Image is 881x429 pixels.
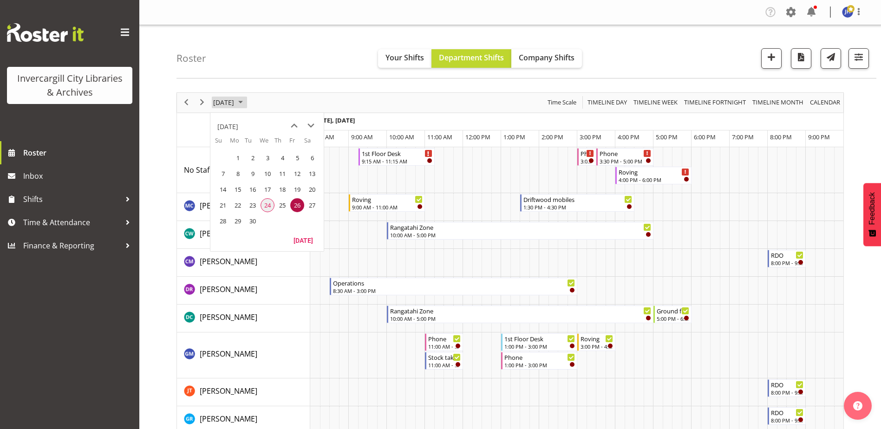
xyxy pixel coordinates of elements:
span: Friday, September 19, 2025 [290,182,304,196]
div: 11:00 AM - 12:00 PM [428,361,461,369]
th: Sa [304,136,319,150]
img: jillian-hunter11667.jpg [842,6,853,18]
button: Filter Shifts [848,48,869,69]
div: 3:00 PM - 4:00 PM [581,343,613,350]
a: [PERSON_NAME] [200,385,257,396]
span: Timeline Day [587,97,628,108]
span: [DATE] [212,97,235,108]
div: 4:00 PM - 6:00 PM [619,176,689,183]
span: 7:00 PM [732,133,754,141]
span: Wednesday, September 24, 2025 [261,198,274,212]
div: Ground floor Help Desk [657,306,689,315]
div: Grace Roscoe-Squires"s event - RDO Begin From Friday, September 26, 2025 at 8:00:00 PM GMT+12:00 ... [768,407,806,425]
div: 8:00 PM - 9:00 PM [771,259,803,266]
div: Roving [619,167,689,176]
span: [PERSON_NAME] [200,284,257,294]
span: 4:00 PM [618,133,640,141]
button: Timeline Month [751,97,805,108]
span: 9:00 PM [808,133,830,141]
button: previous month [286,117,302,134]
button: Fortnight [683,97,748,108]
span: Feedback [868,192,876,225]
button: Add a new shift [761,48,782,69]
img: Rosterit website logo [7,23,84,42]
div: Gabriel McKay Smith"s event - Phone Begin From Friday, September 26, 2025 at 11:00:00 AM GMT+12:0... [425,333,463,351]
div: Operations [333,278,575,287]
div: Glen Tomlinson"s event - RDO Begin From Friday, September 26, 2025 at 8:00:00 PM GMT+12:00 Ends A... [768,379,806,397]
div: Gabriel McKay Smith"s event - Stock taking Begin From Friday, September 26, 2025 at 11:00:00 AM G... [425,352,463,370]
span: Inbox [23,169,135,183]
span: 12:00 PM [465,133,490,141]
button: Time Scale [546,97,578,108]
div: 1st Floor Desk [362,149,432,158]
div: 10:00 AM - 5:00 PM [390,231,651,239]
div: Rangatahi Zone [390,306,651,315]
div: 8:30 AM - 3:00 PM [333,287,575,294]
span: [PERSON_NAME] [200,386,257,396]
a: [PERSON_NAME] [200,348,257,359]
button: Send a list of all shifts for the selected filtered period to all rostered employees. [821,48,841,69]
div: Driftwood mobiles [523,195,632,204]
span: 11:00 AM [427,133,452,141]
span: [DATE], [DATE] [313,116,355,124]
button: September 2025 [212,97,247,108]
span: Friday, September 5, 2025 [290,151,304,165]
div: No Staff Member"s event - Roving Begin From Friday, September 26, 2025 at 4:00:00 PM GMT+12:00 En... [615,167,692,184]
td: No Staff Member resource [177,147,310,193]
button: Month [809,97,842,108]
span: Tuesday, September 30, 2025 [246,214,260,228]
span: Saturday, September 6, 2025 [305,151,319,165]
span: Thursday, September 4, 2025 [275,151,289,165]
td: Aurora Catu resource [177,193,310,221]
div: Invercargill City Libraries & Archives [16,71,123,99]
span: [PERSON_NAME] [200,414,257,424]
span: Department Shifts [439,52,504,63]
span: Tuesday, September 9, 2025 [246,167,260,181]
td: Gabriel McKay Smith resource [177,332,310,378]
span: Roster [23,146,135,160]
button: Today [287,234,319,247]
span: Thursday, September 11, 2025 [275,167,289,181]
span: Sunday, September 7, 2025 [216,167,230,181]
td: Catherine Wilson resource [177,221,310,249]
div: Phone [504,352,575,362]
td: Chamique Mamolo resource [177,249,310,277]
div: 9:00 AM - 11:00 AM [352,203,423,211]
div: Phone [581,149,594,158]
span: Saturday, September 27, 2025 [305,198,319,212]
div: 8:00 PM - 9:00 PM [771,389,803,396]
td: Debra Robinson resource [177,277,310,305]
div: Phone [428,334,461,343]
span: Wednesday, September 17, 2025 [261,182,274,196]
div: 9:15 AM - 11:15 AM [362,157,432,165]
span: Timeline Week [633,97,679,108]
span: calendar [809,97,841,108]
span: Tuesday, September 23, 2025 [246,198,260,212]
span: [PERSON_NAME] [200,349,257,359]
div: No Staff Member"s event - Phone Begin From Friday, September 26, 2025 at 3:30:00 PM GMT+12:00 End... [596,148,653,166]
th: Tu [245,136,260,150]
span: Thursday, September 18, 2025 [275,182,289,196]
span: 3:00 PM [580,133,601,141]
div: Phone [600,149,651,158]
button: Feedback - Show survey [863,183,881,246]
span: Monday, September 22, 2025 [231,198,245,212]
div: 3:00 PM - 3:30 PM [581,157,594,165]
button: next month [302,117,319,134]
span: Saturday, September 13, 2025 [305,167,319,181]
span: Finance & Reporting [23,239,121,253]
div: 1:30 PM - 4:30 PM [523,203,632,211]
img: help-xxl-2.png [853,401,862,410]
span: [PERSON_NAME] [200,312,257,322]
td: Glen Tomlinson resource [177,378,310,406]
div: 1:00 PM - 3:00 PM [504,361,575,369]
a: [PERSON_NAME] [200,228,257,239]
span: 6:00 PM [694,133,716,141]
div: RDO [771,380,803,389]
button: Previous [180,97,193,108]
div: 5:00 PM - 6:00 PM [657,315,689,322]
button: Department Shifts [431,49,511,68]
span: Tuesday, September 16, 2025 [246,182,260,196]
div: Gabriel McKay Smith"s event - Roving Begin From Friday, September 26, 2025 at 3:00:00 PM GMT+12:0... [577,333,615,351]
